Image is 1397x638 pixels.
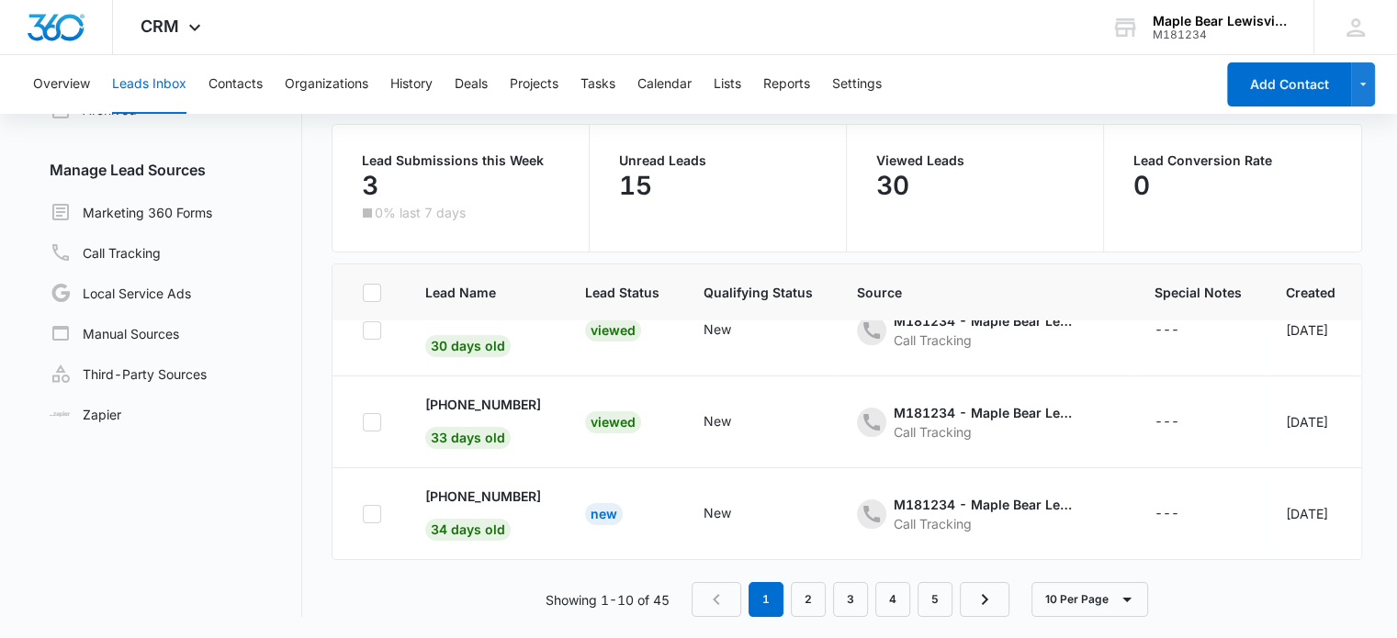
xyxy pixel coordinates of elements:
div: - - Select to Edit Field [704,503,764,525]
div: - - Select to Edit Field [857,495,1110,533]
a: Page 5 [918,582,952,617]
p: Showing 1-10 of 45 [546,590,670,610]
p: Lead Conversion Rate [1133,154,1332,167]
button: Calendar [637,55,692,114]
span: Source [857,283,1110,302]
button: Projects [510,55,558,114]
div: account name [1153,14,1287,28]
div: New [704,503,731,522]
span: 34 days old [425,519,511,541]
button: Leads Inbox [112,55,186,114]
button: Deals [455,55,488,114]
div: M181234 - Maple Bear Lewisville - Content [894,403,1077,422]
a: Page 4 [875,582,910,617]
span: 33 days old [425,427,511,449]
button: Reports [763,55,810,114]
a: Next Page [960,582,1009,617]
div: Call Tracking [894,514,1077,533]
div: [DATE] [1286,504,1335,523]
div: [DATE] [1286,320,1335,340]
a: Viewed [585,322,641,338]
p: 0% last 7 days [375,207,466,219]
p: 15 [619,171,652,200]
p: 0 [1133,171,1150,200]
button: 10 Per Page [1031,582,1148,617]
em: 1 [749,582,783,617]
a: Archived [50,98,137,120]
p: Lead Submissions this Week [362,154,559,167]
button: Organizations [285,55,368,114]
p: [PHONE_NUMBER] [425,395,541,414]
a: New [585,506,623,521]
button: Tasks [580,55,615,114]
p: Unread Leads [619,154,817,167]
a: Manual Sources [50,322,179,344]
div: - - Select to Edit Field [857,403,1110,442]
p: [PHONE_NUMBER] [425,487,541,506]
div: M181234 - Maple Bear Lewisville - Other [894,495,1077,514]
a: Third-Party Sources [50,363,207,385]
div: Call Tracking [894,330,1077,350]
button: History [390,55,433,114]
div: - - Select to Edit Field [1155,319,1212,341]
div: - - Select to Edit Field [704,411,764,433]
span: Lead Name [425,283,541,302]
div: account id [1153,28,1287,41]
span: Special Notes [1155,283,1242,302]
nav: Pagination [692,582,1009,617]
div: --- [1155,319,1179,341]
div: Viewed [585,411,641,433]
p: Viewed Leads [876,154,1074,167]
div: New [704,411,731,431]
a: Call Tracking [50,241,161,263]
div: --- [1155,503,1179,525]
a: Local Service Ads [50,282,191,304]
h3: Manage Lead Sources [35,159,302,181]
div: [DATE] [1286,412,1335,431]
a: [PHONE_NUMBER]34 days old [425,487,541,537]
p: 30 [876,171,909,200]
div: New [704,319,731,339]
div: - - Select to Edit Field [1155,503,1212,525]
a: [PHONE_NUMBER]33 days old [425,395,541,445]
span: CRM [141,17,179,36]
div: - - Select to Edit Field [704,319,764,341]
a: Zapier [50,405,121,424]
button: Overview [33,55,90,114]
span: Lead Status [585,283,659,302]
button: Settings [832,55,882,114]
button: Lists [714,55,741,114]
div: Call Tracking [894,422,1077,442]
a: [PHONE_NUMBER]30 days old [425,303,541,353]
a: Page 3 [833,582,868,617]
div: Viewed [585,319,641,341]
button: Contacts [208,55,263,114]
a: Page 2 [791,582,826,617]
a: Marketing 360 Forms [50,201,212,223]
div: --- [1155,411,1179,433]
button: Add Contact [1227,62,1351,106]
span: 30 days old [425,335,511,357]
a: Viewed [585,414,641,430]
span: Qualifying Status [704,283,813,302]
span: Created [1286,283,1335,302]
div: - - Select to Edit Field [857,311,1110,350]
div: New [585,503,623,525]
p: 3 [362,171,378,200]
div: - - Select to Edit Field [1155,411,1212,433]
